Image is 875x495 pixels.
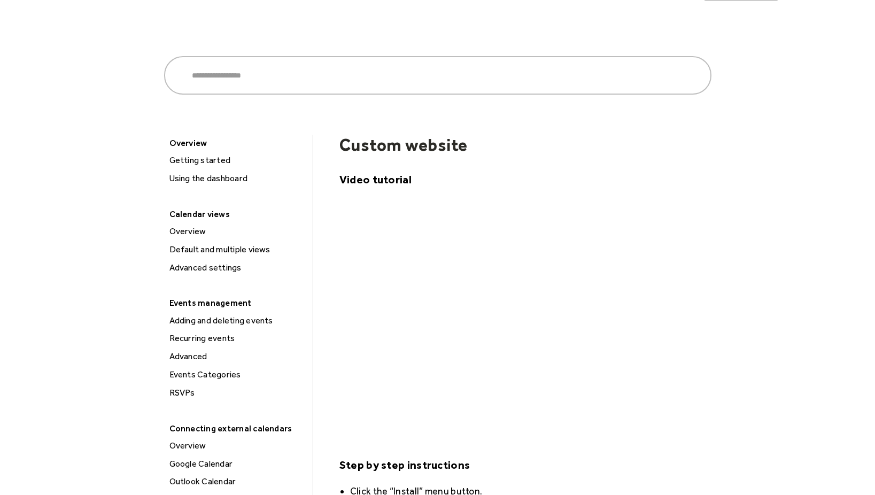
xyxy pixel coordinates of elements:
h5: Video tutorial [339,172,711,187]
div: Getting started [166,153,308,167]
a: Getting started [165,153,308,167]
div: Outlook Calendar [166,475,308,489]
div: Advanced [166,350,308,363]
div: Connecting external calendars [164,420,307,437]
div: Advanced settings [166,261,308,275]
div: Overview [166,225,308,238]
div: Recurring events [166,331,308,345]
a: Default and multiple views [165,243,308,257]
a: Overview [165,439,308,453]
div: Adding and deleting events [166,314,308,328]
a: Google Calendar [165,457,308,471]
a: Advanced [165,350,308,363]
a: Outlook Calendar [165,475,308,489]
div: Using the dashboard [166,172,308,185]
a: Advanced settings [165,261,308,275]
div: RSVPs [166,386,308,400]
a: Events Categories [165,368,308,382]
a: RSVPs [165,386,308,400]
div: Default and multiple views [166,243,308,257]
a: Overview [165,225,308,238]
div: Overview [166,439,308,453]
div: Events management [164,295,307,311]
a: Using the dashboard [165,172,308,185]
div: Google Calendar [166,457,308,471]
a: Recurring events [165,331,308,345]
div: Events Categories [166,368,308,382]
h5: Step by step instructions [339,457,711,473]
div: Calendar views [164,206,307,222]
h1: Custom website [339,135,711,155]
p: ‍ [339,424,711,440]
div: Overview [164,135,307,151]
iframe: YouTube video player [339,191,711,424]
a: Adding and deleting events [165,314,308,328]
